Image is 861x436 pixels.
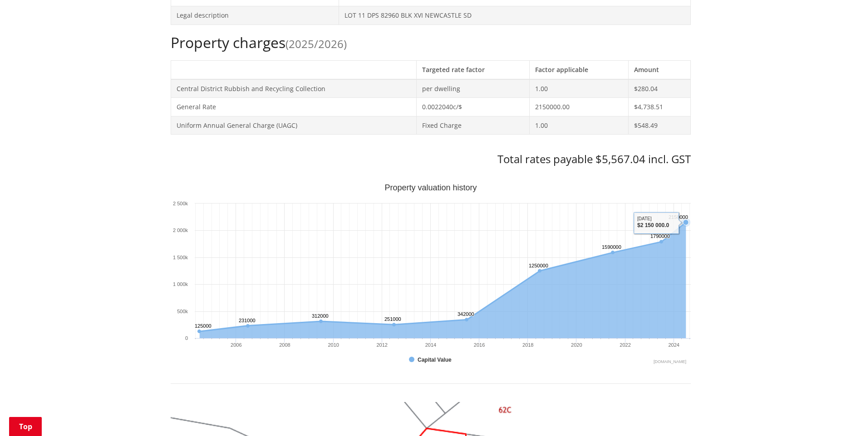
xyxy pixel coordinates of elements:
path: Friday, Jun 30, 12:00, 1,790,000. Capital Value. [659,240,663,243]
text: 2022 [620,342,630,348]
h2: Property charges [171,34,691,51]
text: 1 000k [172,281,188,287]
text: 2018 [522,342,533,348]
text: 2006 [231,342,241,348]
text: 251000 [384,316,401,322]
path: Saturday, Jun 30, 12:00, 1,250,000. Capital Value. [538,269,541,273]
path: Wednesday, Jun 30, 12:00, 1,590,000. Capital Value. [611,251,615,254]
text: 342000 [458,311,474,317]
td: Uniform Annual General Charge (UAGC) [171,116,416,135]
td: Fixed Charge [416,116,530,135]
text: 2012 [376,342,387,348]
text: 1 500k [172,255,188,260]
td: per dwelling [416,79,530,98]
text: 1790000 [650,233,670,239]
td: $280.04 [629,79,690,98]
text: Property valuation history [384,183,477,192]
text: 1250000 [529,263,548,268]
text: 2016 [473,342,484,348]
text: 312000 [312,313,329,319]
iframe: Messenger Launcher [819,398,852,431]
button: Show Capital Value [409,356,453,364]
td: General Rate [171,98,416,116]
th: Amount [629,60,690,79]
path: Tuesday, Jun 30, 12:00, 312,000. Capital Value. [319,320,323,323]
text: 125000 [195,323,212,329]
text: 500k [177,309,188,314]
svg: Interactive chart [171,184,691,365]
text: 2010 [328,342,339,348]
td: 1.00 [530,116,629,135]
td: 2150000.00 [530,98,629,116]
td: Central District Rubbish and Recycling Collection [171,79,416,98]
path: Saturday, Jun 30, 12:00, 251,000. Capital Value. [392,323,395,326]
h3: Total rates payable $5,567.04 incl. GST [171,153,691,166]
text: 2024 [668,342,679,348]
text: 2150000 [669,214,688,220]
span: (2025/2026) [285,36,347,51]
path: Wednesday, Jun 30, 12:00, 125,000. Capital Value. [197,329,201,333]
text: 1590000 [602,244,621,250]
td: 1.00 [530,79,629,98]
text: 0 [185,335,187,341]
text: 2 500k [172,201,188,206]
text: 231000 [239,318,256,323]
td: Legal description [171,6,339,24]
path: Sunday, Jun 30, 12:00, 2,150,000. Capital Value. [683,220,689,225]
th: Factor applicable [530,60,629,79]
td: $548.49 [629,116,690,135]
td: $4,738.51 [629,98,690,116]
td: 0.0022040c/$ [416,98,530,116]
text: 2014 [425,342,436,348]
path: Friday, Jun 30, 12:00, 231,000. Capital Value. [246,324,250,328]
th: Targeted rate factor [416,60,530,79]
a: Top [9,417,42,436]
td: LOT 11 DPS 82960 BLK XVI NEWCASTLE SD [339,6,690,24]
div: Property valuation history. Highcharts interactive chart. [171,184,691,365]
text: 2020 [571,342,582,348]
path: Tuesday, Jun 30, 12:00, 342,000. Capital Value. [465,318,468,321]
text: Chart credits: Highcharts.com [653,359,686,364]
text: 2008 [279,342,290,348]
text: 2 000k [172,228,188,233]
